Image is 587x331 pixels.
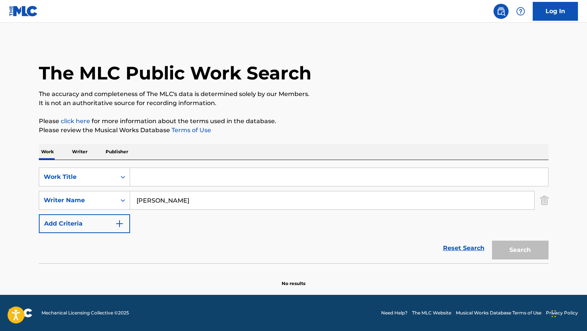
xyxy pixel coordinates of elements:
button: Add Criteria [39,214,130,233]
iframe: Chat Widget [549,295,587,331]
div: Help [513,4,528,19]
p: Publisher [103,144,130,160]
a: Public Search [494,4,509,19]
div: Writer Name [44,196,112,205]
img: search [497,7,506,16]
img: help [516,7,525,16]
p: Writer [70,144,90,160]
img: 9d2ae6d4665cec9f34b9.svg [115,219,124,228]
a: click here [61,117,90,125]
div: Work Title [44,172,112,182]
a: Terms of Use [170,127,211,134]
p: Please for more information about the terms used in the database. [39,117,549,126]
img: MLC Logo [9,6,38,17]
p: Work [39,144,56,160]
a: Need Help? [381,310,408,316]
img: Delete Criterion [540,191,549,210]
a: Privacy Policy [546,310,578,316]
a: The MLC Website [412,310,451,316]
p: The accuracy and completeness of The MLC's data is determined solely by our Members. [39,90,549,99]
span: Mechanical Licensing Collective © 2025 [41,310,129,316]
h1: The MLC Public Work Search [39,62,311,84]
a: Musical Works Database Terms of Use [456,310,541,316]
div: Drag [552,302,556,325]
img: logo [9,308,32,317]
a: Log In [533,2,578,21]
a: Reset Search [439,240,488,256]
p: No results [282,271,305,287]
p: Please review the Musical Works Database [39,126,549,135]
form: Search Form [39,168,549,263]
p: It is not an authoritative source for recording information. [39,99,549,108]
